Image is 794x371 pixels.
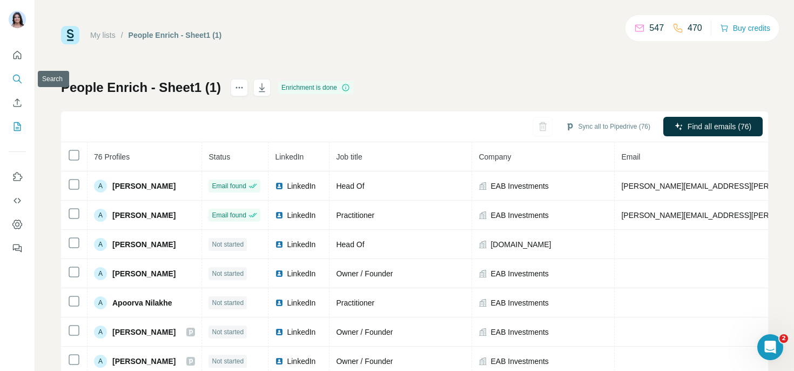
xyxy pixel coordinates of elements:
span: EAB Investments [490,268,548,279]
span: Owner / Founder [336,328,393,336]
span: [PERSON_NAME] [112,239,176,250]
span: LinkedIn [287,210,315,221]
span: Owner / Founder [336,269,393,278]
span: [PERSON_NAME] [112,268,176,279]
span: Status [208,153,230,161]
div: Enrichment is done [278,81,353,94]
img: LinkedIn logo [275,328,284,336]
span: 76 Profiles [94,153,130,161]
span: [PERSON_NAME] [112,210,176,221]
span: Head Of [336,240,364,249]
span: Email [621,153,640,161]
div: A [94,267,107,280]
iframe: Intercom live chat [757,334,783,360]
div: A [94,326,107,339]
img: LinkedIn logo [275,269,284,278]
span: Not started [212,356,244,366]
span: Apoorva Nilakhe [112,297,172,308]
span: EAB Investments [490,210,548,221]
button: Search [9,69,26,89]
button: Quick start [9,45,26,65]
button: actions [231,79,248,96]
img: LinkedIn logo [275,211,284,220]
img: LinkedIn logo [275,357,284,366]
div: A [94,180,107,193]
div: A [94,238,107,251]
span: [PERSON_NAME] [112,181,176,191]
button: Dashboard [9,215,26,234]
span: Practitioner [336,299,374,307]
span: [DOMAIN_NAME] [490,239,551,250]
span: EAB Investments [490,356,548,367]
div: A [94,296,107,309]
span: LinkedIn [275,153,304,161]
img: LinkedIn logo [275,240,284,249]
span: Not started [212,327,244,337]
span: Job title [336,153,362,161]
span: LinkedIn [287,297,315,308]
span: Email found [212,181,246,191]
li: / [121,30,123,41]
span: LinkedIn [287,327,315,337]
img: Avatar [9,11,26,28]
button: Enrich CSV [9,93,26,112]
div: People Enrich - Sheet1 (1) [129,30,222,41]
span: Not started [212,269,244,279]
span: Not started [212,298,244,308]
span: LinkedIn [287,356,315,367]
span: EAB Investments [490,181,548,191]
button: Find all emails (76) [663,117,763,136]
img: LinkedIn logo [275,299,284,307]
span: Company [479,153,511,161]
span: [PERSON_NAME] [112,356,176,367]
div: A [94,355,107,368]
span: Not started [212,240,244,249]
span: 2 [779,334,788,343]
button: Use Surfe on LinkedIn [9,167,26,187]
p: 547 [649,22,664,35]
span: Owner / Founder [336,357,393,366]
button: My lists [9,117,26,136]
span: LinkedIn [287,239,315,250]
p: 470 [688,22,702,35]
img: LinkedIn logo [275,182,284,190]
button: Sync all to Pipedrive (76) [558,118,658,135]
span: LinkedIn [287,268,315,279]
span: [PERSON_NAME] [112,327,176,337]
div: A [94,209,107,222]
a: My lists [90,31,116,39]
span: LinkedIn [287,181,315,191]
span: EAB Investments [490,297,548,308]
img: Surfe Logo [61,26,79,44]
button: Buy credits [720,21,770,36]
span: Head Of [336,182,364,190]
span: EAB Investments [490,327,548,337]
span: Find all emails (76) [688,121,751,132]
span: Email found [212,210,246,220]
button: Use Surfe API [9,191,26,210]
span: Practitioner [336,211,374,220]
button: Feedback [9,239,26,258]
h1: People Enrich - Sheet1 (1) [61,79,221,96]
